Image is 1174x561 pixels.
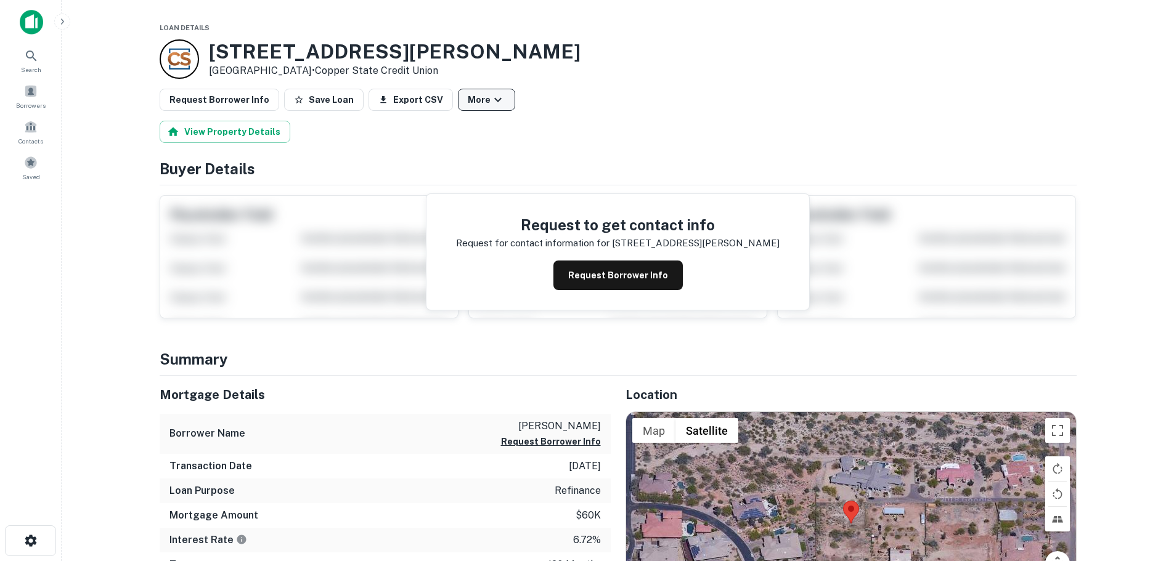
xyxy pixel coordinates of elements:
p: [STREET_ADDRESS][PERSON_NAME] [612,236,780,251]
button: Request Borrower Info [501,434,601,449]
button: Tilt map [1045,507,1070,531]
h5: Location [626,385,1077,404]
button: Request Borrower Info [160,89,279,111]
a: Borrowers [4,79,58,113]
span: Borrowers [16,100,46,110]
h4: Request to get contact info [456,214,780,236]
span: Contacts [18,136,43,146]
button: Rotate map clockwise [1045,456,1070,481]
h6: Interest Rate [169,533,247,547]
span: Search [21,65,41,75]
h6: Loan Purpose [169,483,235,498]
h6: Borrower Name [169,426,245,441]
p: [DATE] [569,459,601,474]
button: More [458,89,515,111]
p: $60k [576,508,601,523]
h5: Mortgage Details [160,385,611,404]
h6: Mortgage Amount [169,508,258,523]
a: Saved [4,151,58,184]
button: Show satellite imagery [675,418,738,443]
p: refinance [555,483,601,498]
h4: Summary [160,348,1077,370]
h6: Transaction Date [169,459,252,474]
h3: [STREET_ADDRESS][PERSON_NAME] [209,40,581,63]
button: Rotate map counterclockwise [1045,482,1070,506]
p: [GEOGRAPHIC_DATA] • [209,63,581,78]
iframe: Chat Widget [1112,462,1174,522]
button: Export CSV [369,89,453,111]
a: Contacts [4,115,58,148]
span: Saved [22,172,40,182]
button: Save Loan [284,89,364,111]
p: [PERSON_NAME] [501,419,601,434]
button: Toggle fullscreen view [1045,418,1070,443]
svg: The interest rates displayed on the website are for informational purposes only and may be report... [236,534,247,545]
a: Copper State Credit Union [315,65,438,76]
a: Search [4,44,58,77]
button: View Property Details [160,121,290,143]
p: Request for contact information for [456,236,609,251]
span: Loan Details [160,24,210,31]
button: Request Borrower Info [553,260,683,290]
img: capitalize-icon.png [20,10,43,34]
button: Show street map [632,418,675,443]
h4: Buyer Details [160,158,1077,180]
p: 6.72% [573,533,601,547]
